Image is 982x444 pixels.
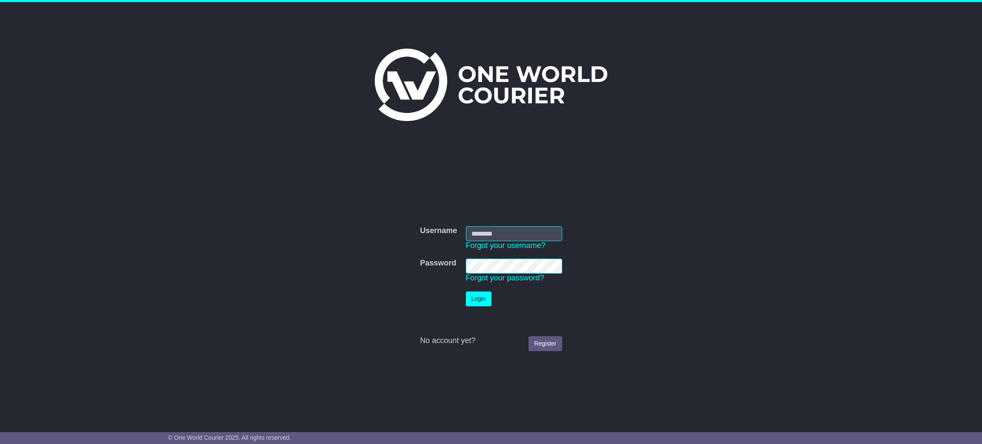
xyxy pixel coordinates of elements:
[168,434,291,441] span: © One World Courier 2025. All rights reserved.
[420,226,457,236] label: Username
[420,336,562,346] div: No account yet?
[529,336,562,351] a: Register
[466,291,491,306] button: Login
[420,259,456,268] label: Password
[466,274,544,282] a: Forgot your password?
[375,49,607,121] img: One World
[466,241,546,250] a: Forgot your username?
